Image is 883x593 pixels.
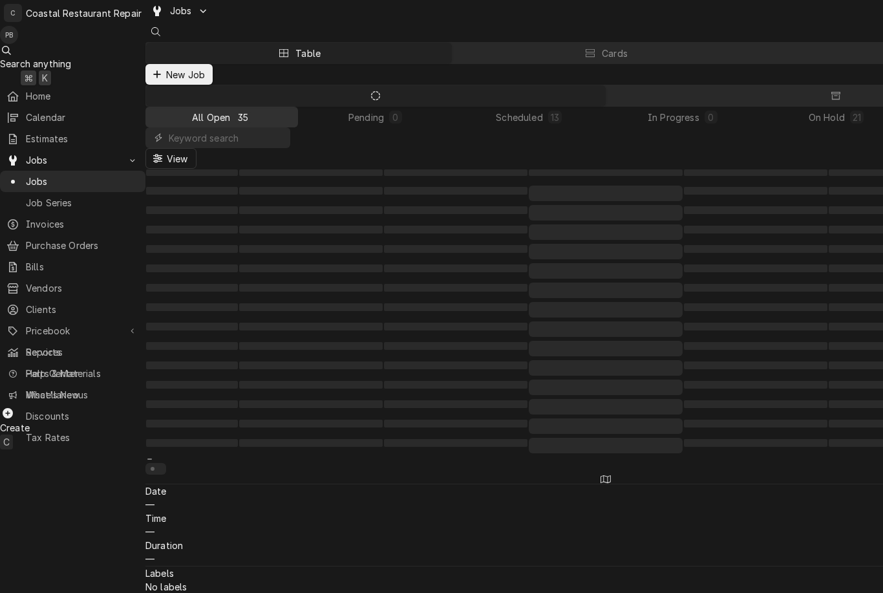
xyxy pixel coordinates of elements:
[26,388,138,402] span: What's New
[384,284,527,292] span: ‌
[529,360,683,376] span: ‌
[146,400,238,408] span: ‌
[384,342,527,350] span: ‌
[684,226,827,233] span: ‌
[853,111,861,124] div: 21
[26,132,139,146] span: Estimates
[239,303,383,311] span: ‌
[146,420,238,427] span: ‌
[239,264,383,272] span: ‌
[496,111,542,124] div: Scheduled
[684,206,827,214] span: ‌
[239,420,383,427] span: ‌
[384,264,527,272] span: ‌
[26,239,139,252] span: Purchase Orders
[239,400,383,408] span: ‌
[684,169,827,176] span: ‌
[529,321,683,337] span: ‌
[26,367,138,380] span: Help Center
[684,245,827,253] span: ‌
[384,420,527,427] span: ‌
[529,283,683,298] span: ‌
[684,264,827,272] span: ‌
[529,302,683,318] span: ‌
[3,435,10,449] span: C
[238,111,248,124] div: 35
[239,439,383,447] span: ‌
[529,224,683,240] span: ‌
[24,71,33,85] span: ⌘
[684,361,827,369] span: ‌
[684,303,827,311] span: ‌
[26,324,120,338] span: Pricebook
[384,400,527,408] span: ‌
[684,420,827,427] span: ‌
[145,64,213,85] button: New Job
[529,418,683,434] span: ‌
[684,381,827,389] span: ‌
[4,4,22,22] div: C
[42,71,48,85] span: K
[684,342,827,350] span: ‌
[384,323,527,330] span: ‌
[146,323,238,330] span: ‌
[384,381,527,389] span: ‌
[529,263,683,279] span: ‌
[26,260,139,274] span: Bills
[26,345,139,359] span: Reports
[602,47,628,60] div: Cards
[26,409,139,423] span: Discounts
[146,187,238,195] span: ‌
[146,381,238,389] span: ‌
[239,245,383,253] span: ‌
[684,439,827,447] span: ‌
[648,111,699,124] div: In Progress
[146,303,238,311] span: ‌
[529,399,683,415] span: ‌
[384,361,527,369] span: ‌
[26,89,139,103] span: Home
[684,284,827,292] span: ‌
[684,187,827,195] span: ‌
[146,361,238,369] span: ‌
[707,111,715,124] div: 0
[26,196,139,210] span: Job Series
[146,169,238,176] span: ‌
[146,206,238,214] span: ‌
[146,439,238,447] span: ‌
[146,342,238,350] span: ‌
[529,341,683,356] span: ‌
[529,186,683,201] span: ‌
[529,438,683,453] span: ‌
[145,21,166,42] button: Open search
[239,323,383,330] span: ‌
[239,226,383,233] span: ‌
[384,187,527,195] span: ‌
[4,4,22,22] div: Coastal Restaurant Repair's Avatar
[145,148,197,169] button: View
[239,381,383,389] span: ‌
[384,169,527,176] span: ‌
[239,342,383,350] span: ‌
[239,187,383,195] span: ‌
[239,206,383,214] span: ‌
[26,6,142,20] div: Coastal Restaurant Repair
[384,439,527,447] span: ‌
[239,361,383,369] span: ‌
[170,4,192,17] span: Jobs
[348,111,384,124] div: Pending
[295,47,321,60] div: Table
[26,217,139,231] span: Invoices
[26,431,139,444] span: Tax Rates
[684,323,827,330] span: ‌
[26,111,139,124] span: Calendar
[169,127,284,148] input: Keyword search
[529,244,683,259] span: ‌
[684,400,827,408] span: ‌
[529,169,683,176] span: ‌
[384,206,527,214] span: ‌
[26,281,139,295] span: Vendors
[146,245,238,253] span: ‌
[146,264,238,272] span: ‌
[529,205,683,221] span: ‌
